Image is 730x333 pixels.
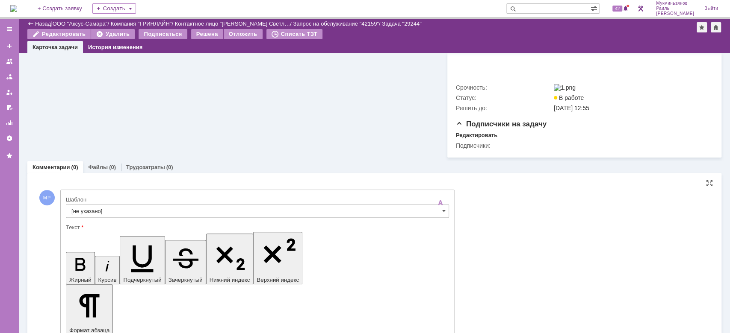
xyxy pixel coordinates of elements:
[210,277,250,283] span: Нижний индекс
[257,277,299,283] span: Верхний индекс
[3,101,16,114] a: Мои согласования
[35,20,51,27] a: Назад
[635,3,646,14] a: Перейти в интерфейс администратора
[66,197,447,202] div: Шаблон
[66,252,95,284] button: Жирный
[456,132,497,139] div: Редактировать
[92,3,136,14] div: Создать
[456,84,552,91] div: Срочность:
[706,180,713,187] div: На всю страницу
[3,131,16,145] a: Настройки
[69,277,92,283] span: Жирный
[175,20,290,27] a: Контактное лицо "[PERSON_NAME] Светл…
[33,164,70,170] a: Комментарии
[120,236,165,284] button: Подчеркнутый
[554,94,584,101] span: В работе
[656,1,694,6] span: Мукминьзянов
[3,70,16,84] a: Заявки в моей ответственности
[293,20,379,27] a: Запрос на обслуживание "42159"
[3,39,16,53] a: Создать заявку
[293,20,382,27] div: /
[193,27,343,34] span: ., 1 С, электронную почту, сканер [PERSON_NAME]
[3,55,16,68] a: Заявки на командах
[456,105,552,111] div: Решить до:
[88,44,142,50] a: История изменения
[71,164,78,170] div: (0)
[697,22,707,32] div: Добавить в избранное
[109,164,116,170] div: (0)
[95,256,120,284] button: Курсив
[175,20,293,27] div: /
[656,6,694,11] span: Раиль
[456,94,552,101] div: Статус:
[591,4,599,12] span: Расширенный поиск
[10,5,17,12] a: Перейти на домашнюю страницу
[3,116,16,130] a: Отчеты
[53,20,108,27] a: ООО "Аксус-Самара"
[435,198,446,208] span: Скрыть панель инструментов
[554,105,589,111] span: [DATE] 12:55
[166,164,173,170] div: (0)
[123,277,161,283] span: Подчеркнутый
[98,277,117,283] span: Курсив
[554,84,576,91] img: 1.png
[456,120,547,128] span: Подписчики на задачу
[612,6,622,12] span: 42
[10,5,17,12] img: logo
[111,20,175,27] div: /
[3,85,16,99] a: Мои заявки
[168,277,203,283] span: Зачеркнутый
[51,20,52,26] div: |
[88,164,108,170] a: Файлы
[33,44,78,50] a: Карточка задачи
[456,142,552,149] div: Подписчики:
[126,164,165,170] a: Трудозатраты
[711,22,721,32] div: Сделать домашней страницей
[382,20,422,27] div: Задача "29244"
[206,234,254,284] button: Нижний индекс
[53,20,111,27] div: /
[165,240,206,284] button: Зачеркнутый
[656,11,694,16] span: [PERSON_NAME]
[39,190,55,205] span: МР
[189,27,193,34] span: G
[66,225,447,230] div: Текст
[111,20,172,27] a: Компания "ГРИНЛАЙН"
[253,232,302,284] button: Верхний индекс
